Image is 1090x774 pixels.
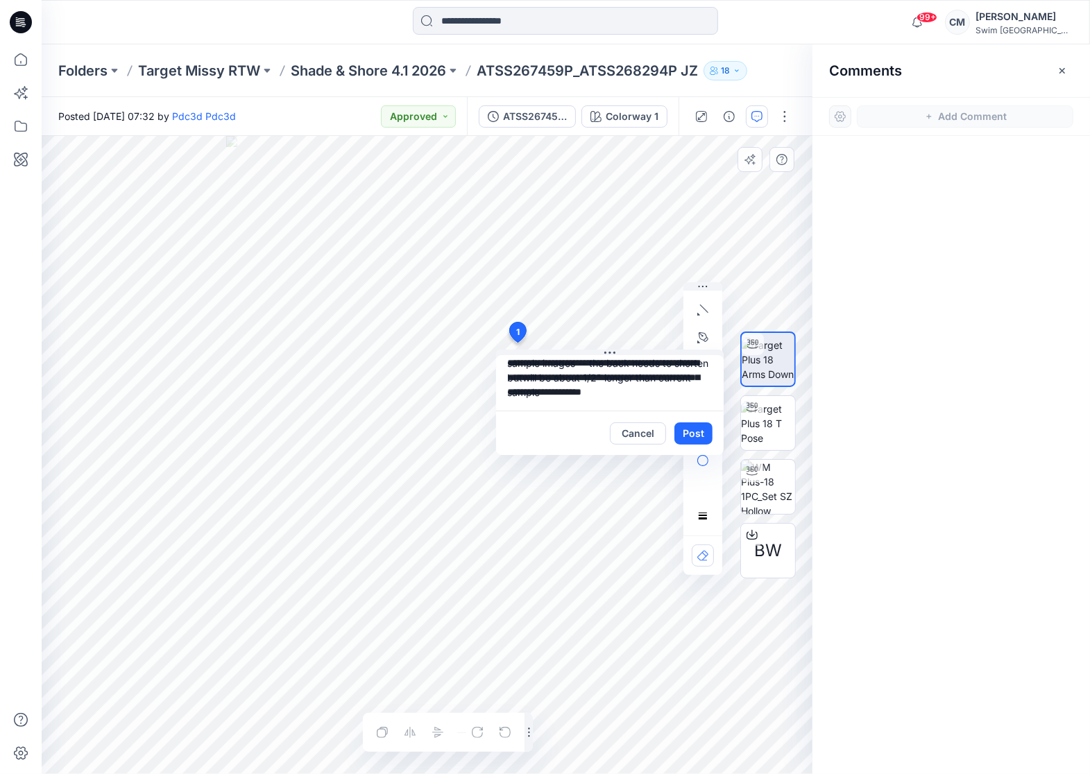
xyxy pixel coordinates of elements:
[829,62,902,79] h2: Comments
[138,61,260,80] a: Target Missy RTW
[742,338,794,381] img: Target Plus 18 Arms Down
[503,109,567,124] div: ATSS267459P_ATSS268294P JZ
[945,10,970,35] div: CM
[610,422,666,445] button: Cancel
[58,61,108,80] a: Folders
[917,12,937,23] span: 99+
[857,105,1073,128] button: Add Comment
[741,402,795,445] img: Target Plus 18 T Pose
[976,8,1073,25] div: [PERSON_NAME]
[741,460,795,514] img: WM Plus-18 1PC_Set SZ Hollow
[58,109,236,123] span: Posted [DATE] 07:32 by
[516,326,520,338] span: 1
[718,105,740,128] button: Details
[291,61,446,80] a: Shade & Shore 4.1 2026
[721,63,730,78] p: 18
[754,538,782,563] span: BW
[172,110,236,122] a: Pdc3d Pdc3d
[606,109,658,124] div: Colorway 1
[581,105,667,128] button: Colorway 1
[976,25,1073,35] div: Swim [GEOGRAPHIC_DATA]
[704,61,747,80] button: 18
[477,61,698,80] p: ATSS267459P_ATSS268294P JZ
[674,422,713,445] button: Post
[479,105,576,128] button: ATSS267459P_ATSS268294P JZ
